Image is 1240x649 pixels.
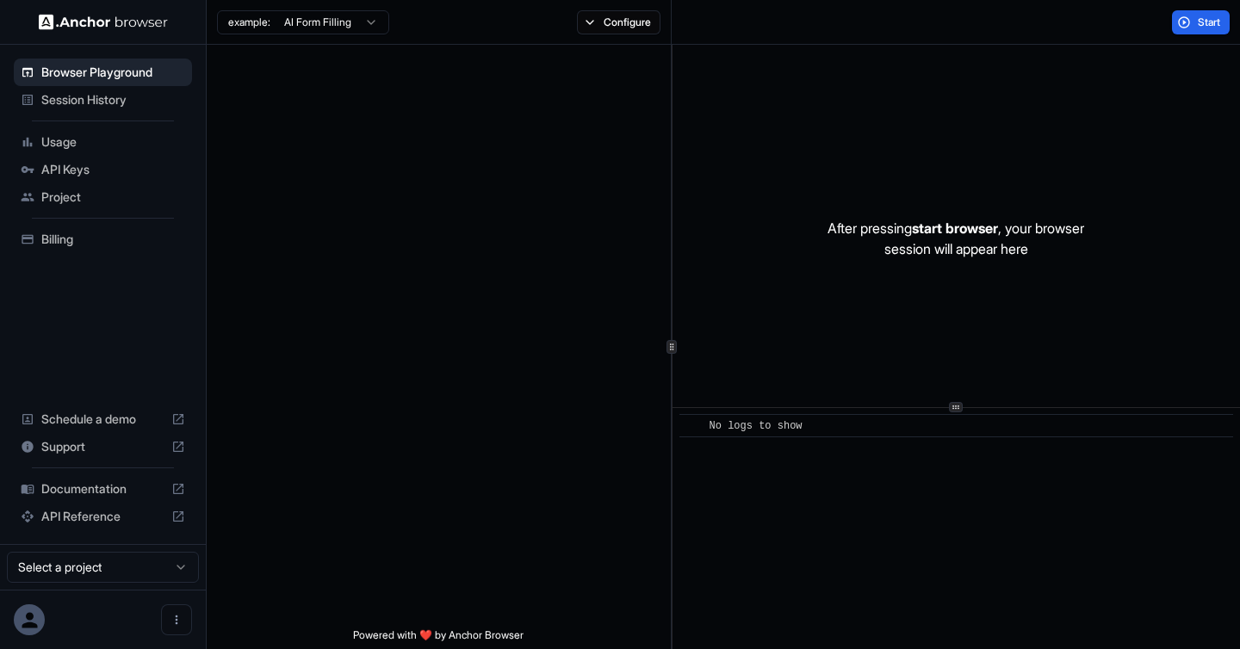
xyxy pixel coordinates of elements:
div: Usage [14,128,192,156]
div: API Keys [14,156,192,183]
button: Start [1172,10,1230,34]
p: After pressing , your browser session will appear here [828,218,1084,259]
div: Documentation [14,475,192,503]
span: Browser Playground [41,64,185,81]
button: Open menu [161,604,192,635]
button: Configure [577,10,660,34]
div: Project [14,183,192,211]
span: Project [41,189,185,206]
span: start browser [912,219,998,237]
div: Session History [14,86,192,114]
span: Powered with ❤️ by Anchor Browser [353,628,524,649]
span: API Keys [41,161,185,178]
span: Session History [41,91,185,108]
span: Billing [41,231,185,248]
span: Documentation [41,480,164,498]
span: API Reference [41,508,164,525]
span: Support [41,438,164,455]
span: Usage [41,133,185,151]
span: Schedule a demo [41,411,164,428]
div: Browser Playground [14,59,192,86]
div: Billing [14,226,192,253]
div: Schedule a demo [14,405,192,433]
div: Support [14,433,192,460]
span: example: [228,15,270,29]
span: ​ [688,417,697,435]
span: Start [1198,15,1222,29]
span: No logs to show [710,420,803,432]
div: API Reference [14,503,192,530]
img: Anchor Logo [39,14,168,30]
